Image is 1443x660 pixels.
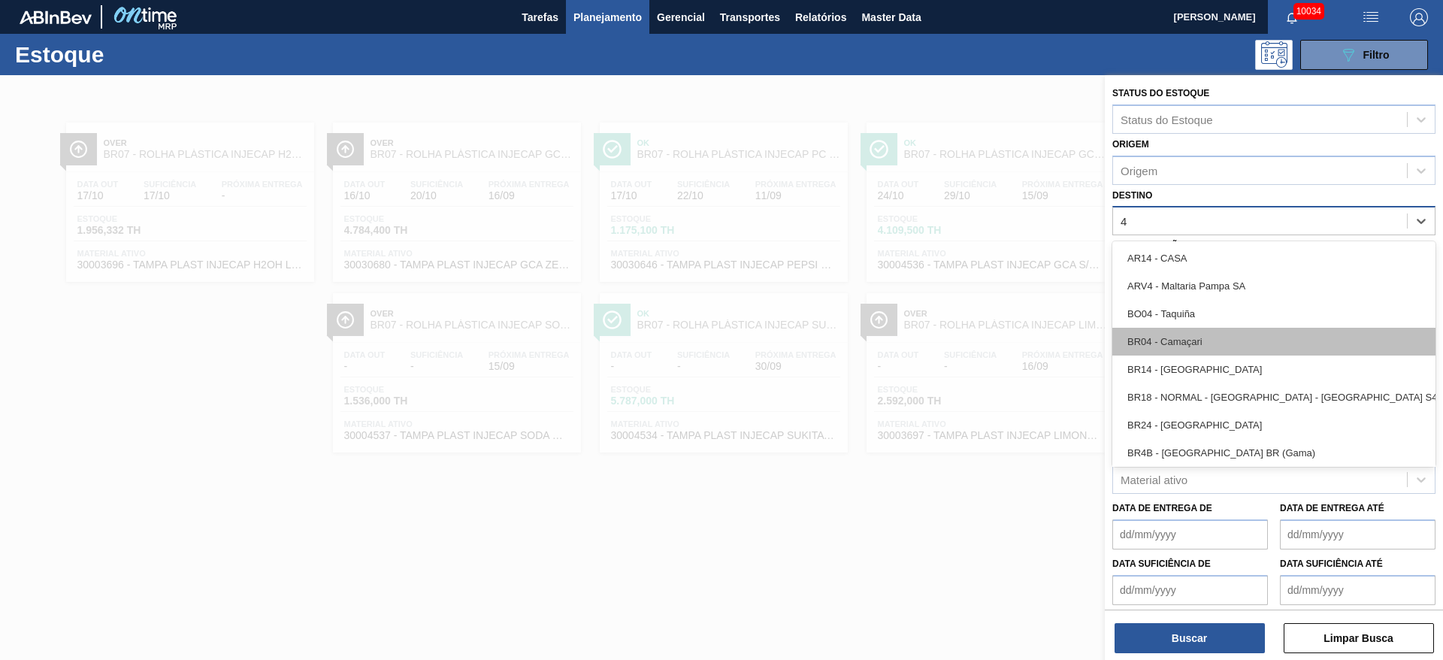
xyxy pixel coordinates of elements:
label: Coordenação [1112,241,1185,251]
button: Notificações [1268,7,1316,28]
input: dd/mm/yyyy [1112,519,1268,549]
img: userActions [1362,8,1380,26]
div: BR18 - NORMAL - [GEOGRAPHIC_DATA] - [GEOGRAPHIC_DATA] S4 [1112,383,1435,411]
div: Pogramando: nenhum usuário selecionado [1255,40,1293,70]
span: Relatórios [795,8,846,26]
label: Status do Estoque [1112,88,1209,98]
h1: Estoque [15,46,240,63]
input: dd/mm/yyyy [1280,575,1435,605]
div: Origem [1121,164,1157,177]
div: Material ativo [1121,474,1187,486]
button: Filtro [1300,40,1428,70]
span: Transportes [720,8,780,26]
span: Master Data [861,8,921,26]
label: Origem [1112,139,1149,150]
span: 10034 [1293,3,1324,20]
label: Data de Entrega de [1112,503,1212,513]
label: Destino [1112,190,1152,201]
span: Planejamento [573,8,642,26]
label: Data suficiência de [1112,559,1211,569]
span: Gerencial [657,8,705,26]
img: TNhmsLtSVTkK8tSr43FrP2fwEKptu5GPRR3wAAAABJRU5ErkJggg== [20,11,92,24]
span: Filtro [1363,49,1390,61]
img: Logout [1410,8,1428,26]
div: ARV4 - Maltaria Pampa SA [1112,272,1435,300]
div: Status do Estoque [1121,113,1213,126]
div: BR4B - [GEOGRAPHIC_DATA] BR (Gama) [1112,439,1435,467]
div: BR14 - [GEOGRAPHIC_DATA] [1112,356,1435,383]
input: dd/mm/yyyy [1112,575,1268,605]
div: BR04 - Camaçari [1112,328,1435,356]
div: BR24 - [GEOGRAPHIC_DATA] [1112,411,1435,439]
label: Data de Entrega até [1280,503,1384,513]
div: BO04 - Taquiña [1112,300,1435,328]
div: AR14 - CASA [1112,244,1435,272]
label: Data suficiência até [1280,559,1383,569]
input: dd/mm/yyyy [1280,519,1435,549]
span: Tarefas [522,8,558,26]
